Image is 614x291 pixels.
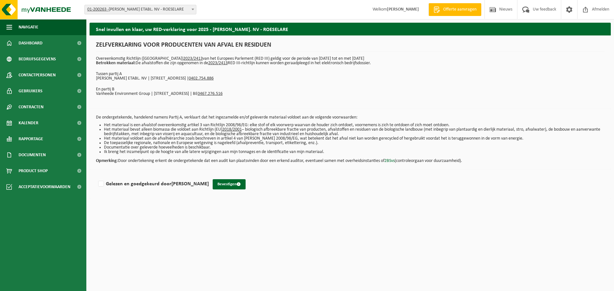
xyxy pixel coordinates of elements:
[104,136,604,141] li: Het materiaal voldoet aan de afvalhiërarchie zoals beschreven in artikel 4 van [PERSON_NAME] 2008...
[19,147,46,163] span: Documenten
[87,7,109,12] tcxspan: Call 01-200263 - via 3CX
[183,56,203,61] tcxspan: Call 2023/2413 via 3CX
[96,72,604,76] p: Tussen partij A
[442,6,478,13] span: Offerte aanvragen
[96,42,604,52] h1: ZELFVERKLARING VOOR PRODUCENTEN VAN AFVAL EN RESIDUEN
[208,61,228,65] tcxspan: Call 2023/2413 via 3CX
[222,127,242,132] tcxspan: Call 2018/2001 via 3CX
[96,76,604,81] p: [PERSON_NAME] ETABL. NV | [STREET_ADDRESS] |
[19,67,56,83] span: Contactpersonen
[213,179,246,189] button: Bevestigen
[96,57,604,65] p: Overeenkomstig Richtlijn ([GEOGRAPHIC_DATA]) van het Europees Parlement (RED III) geldig voor de ...
[198,91,223,96] tcxspan: Call 0467.276.516 via 3CX
[19,51,56,67] span: Bedrijfsgegevens
[90,23,611,35] h2: Snel invullen en klaar, uw RED-verklaring voor 2025 - [PERSON_NAME]. NV - ROESELARE
[19,19,38,35] span: Navigatie
[189,76,214,81] tcxspan: Call 0402.754.886 via 3CX
[19,99,43,115] span: Contracten
[19,179,70,195] span: Acceptatievoorwaarden
[19,131,43,147] span: Rapportage
[104,141,604,145] li: De toepasselijke regionale, nationale en Europese wetgeving is nageleefd (afvalpreventie, transpo...
[19,83,43,99] span: Gebruikers
[85,5,196,14] span: 01-200263 - SOUBRY JOSEPH ETABL. NV - ROESELARE
[104,127,604,136] li: Het materiaal bevat alleen biomassa die voldoet aan Richtlijn (EU) – biologisch afbreekbare fract...
[104,145,604,150] li: Documentatie over geleverde hoeveelheden is beschikbaar.
[19,163,48,179] span: Product Shop
[19,35,43,51] span: Dashboard
[384,158,395,163] a: 2BSvs
[96,115,604,120] p: De ondergetekende, handelend namens Partij A, verklaart dat het ingezamelde en/of geleverde mater...
[104,123,604,127] li: Het materiaal is een afvalstof overeenkomstig artikel 3 van Richtlijn 2008/98/EG: elke stof of el...
[97,179,209,189] label: Gelezen en goedgekeurd door
[387,7,419,12] strong: [PERSON_NAME]
[96,61,136,65] strong: Betrokken materiaal:
[96,158,118,163] strong: Opmerking:
[84,5,196,14] span: 01-200263 - SOUBRY JOSEPH ETABL. NV - ROESELARE
[429,3,481,16] a: Offerte aanvragen
[96,87,604,92] p: En partij B
[19,115,38,131] span: Kalender
[171,181,209,187] strong: [PERSON_NAME]
[104,150,604,154] li: Ik breng het inzamelpunt op de hoogte van alle latere wijzigingen aan mijn tonnages en de identif...
[96,92,604,96] p: Vanheede Environment Group | [STREET_ADDRESS] | BE
[96,154,604,163] p: Door ondertekening erkent de ondergetekende dat een audit kan plaatsvinden door een erkend audito...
